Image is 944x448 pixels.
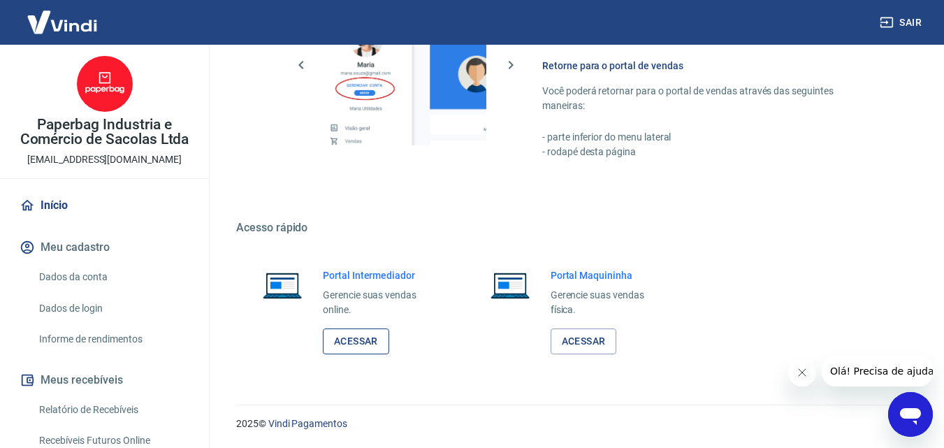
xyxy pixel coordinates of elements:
[34,294,192,323] a: Dados de login
[236,221,910,235] h5: Acesso rápido
[542,59,877,73] h6: Retorne para o portal de vendas
[542,84,877,113] p: Você poderá retornar para o portal de vendas através das seguintes maneiras:
[236,417,910,431] p: 2025 ©
[323,268,439,282] h6: Portal Intermediador
[542,130,877,145] p: - parte inferior do menu lateral
[323,328,389,354] a: Acessar
[551,328,617,354] a: Acessar
[17,190,192,221] a: Início
[17,365,192,396] button: Meus recebíveis
[888,392,933,437] iframe: Botão para abrir a janela de mensagens
[34,263,192,291] a: Dados da conta
[822,356,933,386] iframe: Mensagem da empresa
[17,1,108,43] img: Vindi
[253,268,312,302] img: Imagem de um notebook aberto
[11,117,198,147] p: Paperbag Industria e Comércio de Sacolas Ltda
[788,359,816,386] iframe: Fechar mensagem
[17,232,192,263] button: Meu cadastro
[481,268,539,302] img: Imagem de um notebook aberto
[268,418,347,429] a: Vindi Pagamentos
[34,325,192,354] a: Informe de rendimentos
[551,268,667,282] h6: Portal Maquininha
[323,288,439,317] p: Gerencie suas vendas online.
[77,56,133,112] img: 7db1a6c6-15d7-4288-961d-ced52c303e3a.jpeg
[542,145,877,159] p: - rodapé desta página
[877,10,927,36] button: Sair
[27,152,182,167] p: [EMAIL_ADDRESS][DOMAIN_NAME]
[34,396,192,424] a: Relatório de Recebíveis
[551,288,667,317] p: Gerencie suas vendas física.
[8,10,117,21] span: Olá! Precisa de ajuda?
